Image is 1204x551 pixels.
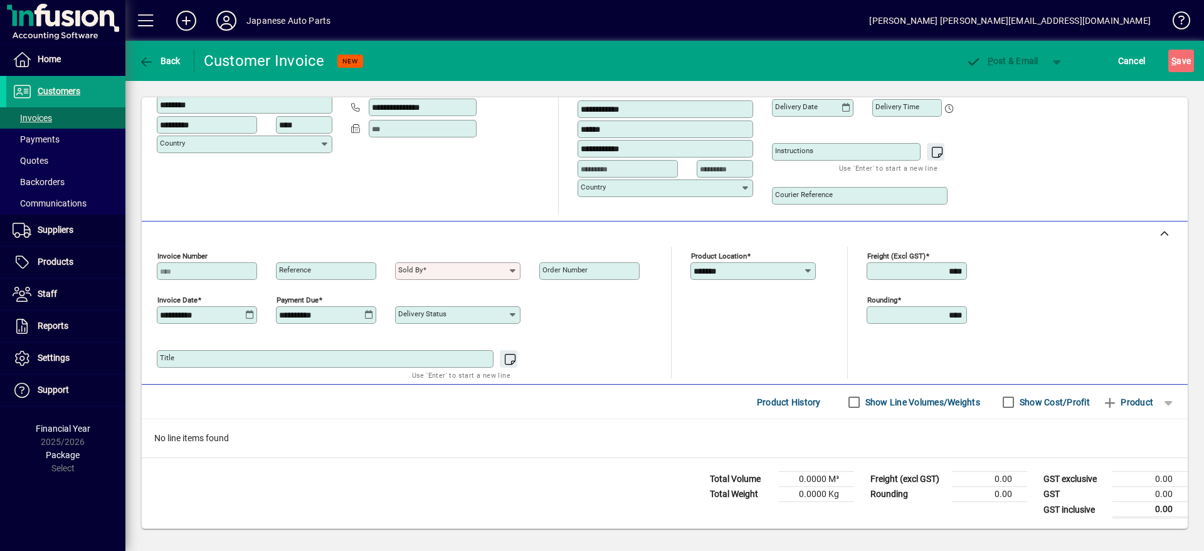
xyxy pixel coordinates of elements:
[6,215,125,246] a: Suppliers
[6,247,125,278] a: Products
[867,296,897,304] mat-label: Rounding
[1037,487,1112,502] td: GST
[966,56,1038,66] span: ost & Email
[38,225,73,235] span: Suppliers
[875,102,919,111] mat-label: Delivery time
[135,50,184,72] button: Back
[869,11,1151,31] div: [PERSON_NAME] [PERSON_NAME][EMAIL_ADDRESS][DOMAIN_NAME]
[952,487,1027,502] td: 0.00
[38,353,70,363] span: Settings
[204,51,325,71] div: Customer Invoice
[6,343,125,374] a: Settings
[1163,3,1188,43] a: Knowledge Base
[864,487,952,502] td: Rounding
[277,296,319,304] mat-label: Payment due
[6,150,125,171] a: Quotes
[691,252,747,260] mat-label: Product location
[13,113,52,123] span: Invoices
[775,102,818,111] mat-label: Delivery date
[716,78,736,99] a: View on map
[581,183,606,191] mat-label: Country
[38,54,61,64] span: Home
[757,392,821,412] span: Product History
[1171,51,1191,71] span: ave
[139,56,181,66] span: Back
[1096,391,1159,414] button: Product
[13,134,60,144] span: Payments
[1112,487,1188,502] td: 0.00
[246,11,330,31] div: Japanese Auto Parts
[959,50,1045,72] button: Post & Email
[704,487,779,502] td: Total Weight
[952,472,1027,487] td: 0.00
[1102,392,1153,412] span: Product
[1037,472,1112,487] td: GST exclusive
[6,107,125,129] a: Invoices
[1115,50,1149,72] button: Cancel
[38,289,57,299] span: Staff
[779,472,854,487] td: 0.0000 M³
[142,419,1188,457] div: No line items found
[775,190,833,199] mat-label: Courier Reference
[1171,56,1176,66] span: S
[6,129,125,150] a: Payments
[1112,472,1188,487] td: 0.00
[1017,396,1090,409] label: Show Cost/Profit
[38,86,80,96] span: Customers
[542,265,588,274] mat-label: Order number
[775,146,813,155] mat-label: Instructions
[412,368,510,382] mat-hint: Use 'Enter' to start a new line
[6,375,125,406] a: Support
[1112,502,1188,518] td: 0.00
[46,450,80,460] span: Package
[125,50,194,72] app-page-header-button: Back
[36,424,90,434] span: Financial Year
[157,252,208,260] mat-label: Invoice number
[398,265,423,274] mat-label: Sold by
[160,139,185,147] mat-label: Country
[988,56,993,66] span: P
[6,44,125,75] a: Home
[166,9,206,32] button: Add
[13,198,87,208] span: Communications
[1168,50,1194,72] button: Save
[279,265,311,274] mat-label: Reference
[6,279,125,310] a: Staff
[867,252,926,260] mat-label: Freight (excl GST)
[13,156,48,166] span: Quotes
[342,57,358,65] span: NEW
[206,9,246,32] button: Profile
[863,396,980,409] label: Show Line Volumes/Weights
[38,257,73,267] span: Products
[6,171,125,193] a: Backorders
[38,321,68,331] span: Reports
[13,177,65,187] span: Backorders
[160,353,174,362] mat-label: Title
[6,311,125,342] a: Reports
[38,385,69,395] span: Support
[779,487,854,502] td: 0.0000 Kg
[1037,502,1112,518] td: GST inclusive
[6,193,125,214] a: Communications
[157,296,198,304] mat-label: Invoice date
[864,472,952,487] td: Freight (excl GST)
[752,391,826,414] button: Product History
[736,79,756,99] button: Choose address
[839,161,937,175] mat-hint: Use 'Enter' to start a new line
[398,309,446,318] mat-label: Delivery status
[704,472,779,487] td: Total Volume
[1118,51,1146,71] span: Cancel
